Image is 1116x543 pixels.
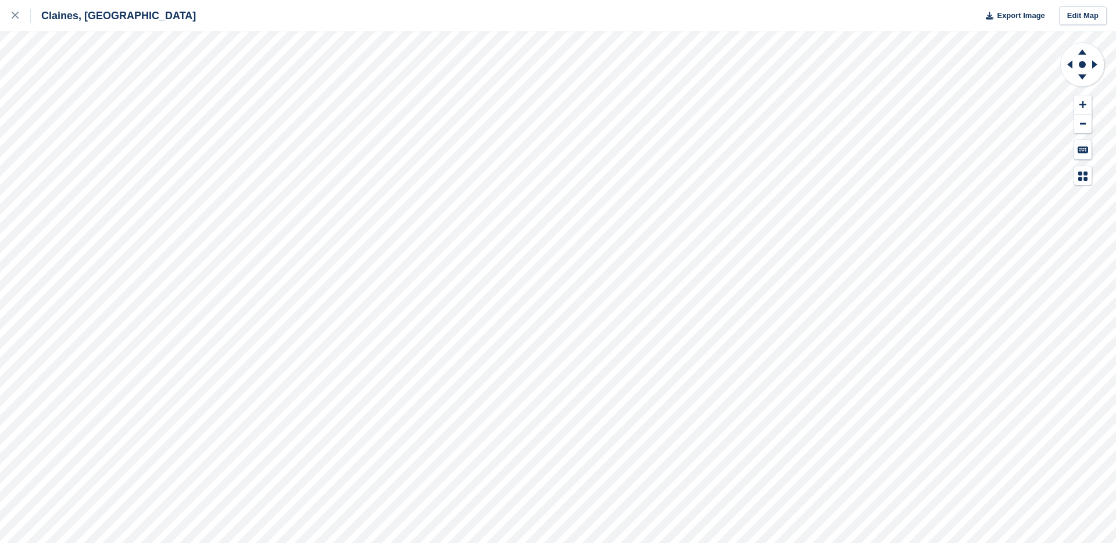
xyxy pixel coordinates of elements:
button: Keyboard Shortcuts [1074,140,1092,159]
span: Export Image [997,10,1045,22]
button: Zoom In [1074,95,1092,115]
div: Claines, [GEOGRAPHIC_DATA] [31,9,196,23]
button: Export Image [979,6,1045,26]
button: Map Legend [1074,166,1092,185]
button: Zoom Out [1074,115,1092,134]
a: Edit Map [1059,6,1107,26]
